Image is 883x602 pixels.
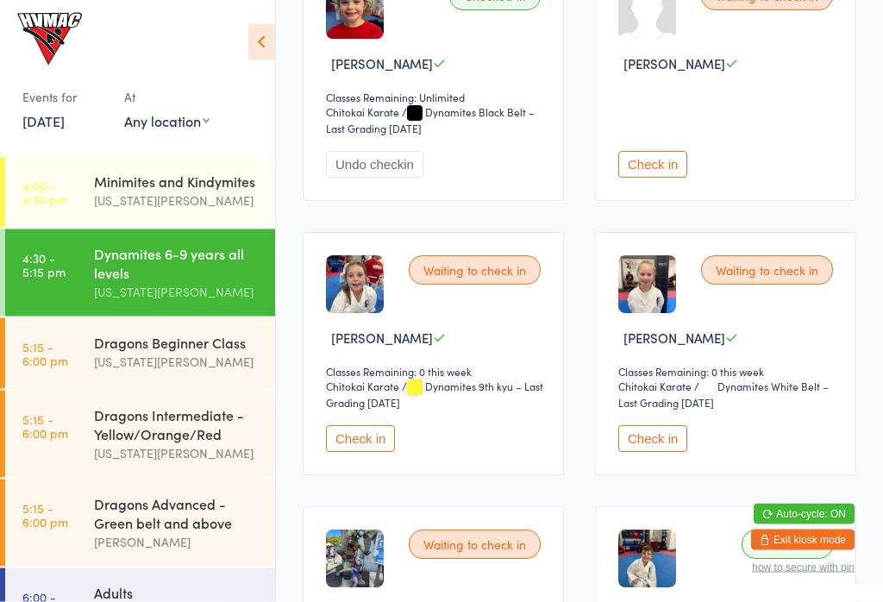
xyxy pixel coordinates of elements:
div: Waiting to check in [409,530,541,560]
div: Dynamites 6-9 years all levels [94,244,260,282]
img: image1667797466.png [326,530,384,588]
span: [PERSON_NAME] [331,55,433,73]
img: Hunter Valley Martial Arts Centre Morisset [17,13,82,66]
div: Chitokai Karate [326,379,399,394]
button: Auto-cycle: ON [754,504,855,524]
button: Exit kiosk mode [751,530,855,550]
time: 5:15 - 6:00 pm [22,412,68,440]
img: image1751438765.png [618,256,676,314]
div: Chitokai Karate [326,105,399,120]
a: 4:00 -4:30 pmMinimites and Kindymites[US_STATE][PERSON_NAME] [5,157,275,228]
div: [US_STATE][PERSON_NAME] [94,191,260,210]
a: 5:15 -6:00 pmDragons Intermediate - Yellow/Orange/Red[US_STATE][PERSON_NAME] [5,391,275,478]
div: Chitokai Karate [618,379,692,394]
button: Check in [618,426,687,453]
div: [US_STATE][PERSON_NAME] [94,282,260,302]
div: Events for [22,83,107,111]
div: At [124,83,210,111]
div: [PERSON_NAME] [94,532,260,552]
a: 5:15 -6:00 pmDragons Advanced - Green belt and above[PERSON_NAME] [5,480,275,567]
img: image1739165780.png [326,256,384,314]
button: Check in [326,426,395,453]
div: Checked in [742,530,833,560]
span: / Dynamites 9th kyu – Last Grading [DATE] [326,379,543,411]
div: Classes Remaining: 0 this week [618,365,838,379]
div: Minimites and Kindymites [94,172,260,191]
time: 4:30 - 5:15 pm [22,251,66,279]
img: image1742447530.png [618,530,676,588]
button: Check in [618,152,687,179]
div: Classes Remaining: Unlimited [326,91,546,105]
time: 5:15 - 6:00 pm [22,501,68,529]
span: [PERSON_NAME] [623,329,725,348]
button: Undo checkin [326,152,423,179]
div: Classes Remaining: 0 this week [326,365,546,379]
div: Dragons Beginner Class [94,333,260,352]
div: [US_STATE][PERSON_NAME] [94,352,260,372]
time: 5:15 - 6:00 pm [22,340,68,367]
a: [DATE] [22,111,65,130]
time: 4:00 - 4:30 pm [22,179,67,206]
span: [PERSON_NAME] [331,329,433,348]
div: [US_STATE][PERSON_NAME] [94,443,260,463]
a: 5:15 -6:00 pmDragons Beginner Class[US_STATE][PERSON_NAME] [5,318,275,389]
button: how to secure with pin [752,561,855,574]
div: Waiting to check in [701,256,833,285]
a: 4:30 -5:15 pmDynamites 6-9 years all levels[US_STATE][PERSON_NAME] [5,229,275,317]
div: Waiting to check in [409,256,541,285]
div: Dragons Advanced - Green belt and above [94,494,260,532]
span: / Dynamites Black Belt – Last Grading [DATE] [326,105,535,136]
span: [PERSON_NAME] [623,55,725,73]
div: Any location [124,111,210,130]
div: Dragons Intermediate - Yellow/Orange/Red [94,405,260,443]
span: / Dynamites White Belt – Last Grading [DATE] [618,379,829,411]
div: Adults [94,583,260,602]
